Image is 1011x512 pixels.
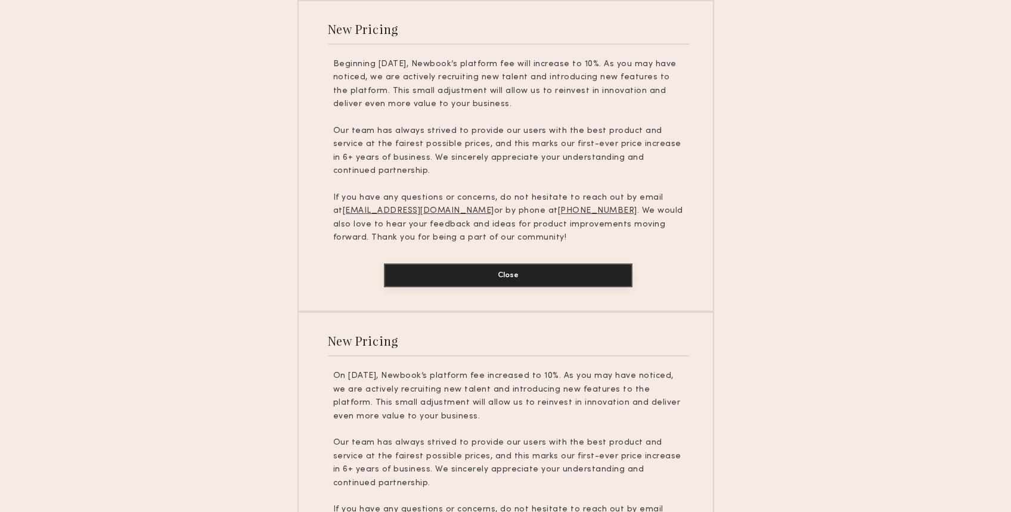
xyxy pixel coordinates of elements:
[343,207,494,215] u: [EMAIL_ADDRESS][DOMAIN_NAME]
[333,125,684,178] p: Our team has always strived to provide our users with the best product and service at the fairest...
[558,207,637,215] u: [PHONE_NUMBER]
[333,58,684,111] p: Beginning [DATE], Newbook’s platform fee will increase to 10%. As you may have noticed, we are ac...
[328,21,399,37] div: New Pricing
[384,263,632,287] button: Close
[328,333,399,349] div: New Pricing
[333,370,684,423] p: On [DATE], Newbook’s platform fee increased to 10%. As you may have noticed, we are actively recr...
[333,191,684,245] p: If you have any questions or concerns, do not hesitate to reach out by email at or by phone at . ...
[333,436,684,490] p: Our team has always strived to provide our users with the best product and service at the fairest...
